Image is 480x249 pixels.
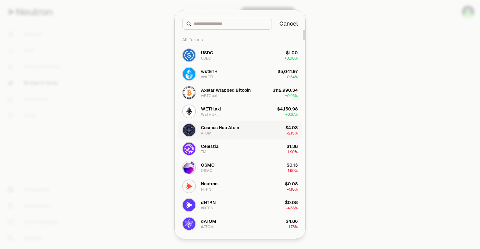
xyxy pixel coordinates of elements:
span: -4.10% [287,187,298,192]
div: WETH.axl [201,112,217,117]
div: $1.38 [287,143,298,149]
div: USDC [201,56,211,61]
div: Axelar Wrapped Bitcoin [201,87,251,93]
div: dATOM [201,218,216,224]
button: OSMO LogoOSMOOSMO$0.13-1.90% [178,158,302,177]
button: Cancel [279,19,298,28]
button: wBTC.axl LogoAxelar Wrapped BitcoinwBTC.axl$112,990.34+0.93% [178,83,302,102]
div: NTRN [201,187,211,192]
img: wstETH Logo [183,68,195,80]
div: OSMO [201,162,215,168]
img: WETH.axl Logo [183,105,195,118]
img: wBTC.axl Logo [183,86,195,99]
img: ATOM Logo [183,124,195,136]
div: USDC [201,50,213,56]
div: Cosmos Hub Atom [201,124,239,131]
button: NTRN LogoNeutronNTRN$0.08-4.10% [178,177,302,196]
img: dATOM Logo [183,217,195,230]
div: $0.08 [285,199,298,206]
div: $0.08 [285,181,298,187]
button: dATOM LogodATOMdATOM$4.86-1.78% [178,214,302,233]
div: $112,990.34 [272,87,298,93]
div: TIA [201,149,207,154]
div: Mars Protocol [201,237,230,243]
span: + 0.67% [285,112,298,117]
div: dNTRN [201,206,213,211]
div: ATOM [201,131,212,136]
div: Neutron [201,181,217,187]
button: wstETH LogowstETHwstETH$5,041.97+0.64% [178,65,302,83]
span: + 0.00% [284,56,298,61]
div: $4.03 [285,124,298,131]
img: TIA Logo [183,143,195,155]
div: Celestia [201,143,218,149]
div: $0.02 [285,237,298,243]
span: -4.36% [286,206,298,211]
div: WETH.axl [201,106,221,112]
div: OSMO [201,168,212,173]
div: dNTRN [201,199,216,206]
img: dNTRN Logo [183,199,195,211]
div: wstETH [201,75,215,80]
span: -2.15% [287,131,298,136]
div: wstETH [201,68,217,75]
div: $4,150.98 [277,106,298,112]
div: dATOM [201,224,214,229]
span: -1.90% [286,149,298,154]
button: ATOM LogoCosmos Hub AtomATOM$4.03-2.15% [178,121,302,139]
span: -1.78% [287,224,298,229]
span: + 0.93% [285,93,298,98]
button: dNTRN LogodNTRNdNTRN$0.08-4.36% [178,196,302,214]
div: All Tokens [178,33,302,46]
img: NTRN Logo [183,180,195,193]
img: OSMO Logo [183,161,195,174]
button: TIA LogoCelestiaTIA$1.38-1.90% [178,139,302,158]
button: USDC LogoUSDCUSDC$1.00+0.00% [178,46,302,65]
img: MARS Logo [183,236,195,249]
div: $5,041.97 [277,68,298,75]
img: USDC Logo [183,49,195,61]
span: + 0.64% [285,75,298,80]
div: wBTC.axl [201,93,217,98]
button: WETH.axl LogoWETH.axlWETH.axl$4,150.98+0.67% [178,102,302,121]
div: $1.00 [286,50,298,56]
div: $4.86 [286,218,298,224]
span: -1.90% [286,168,298,173]
div: $0.13 [287,162,298,168]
